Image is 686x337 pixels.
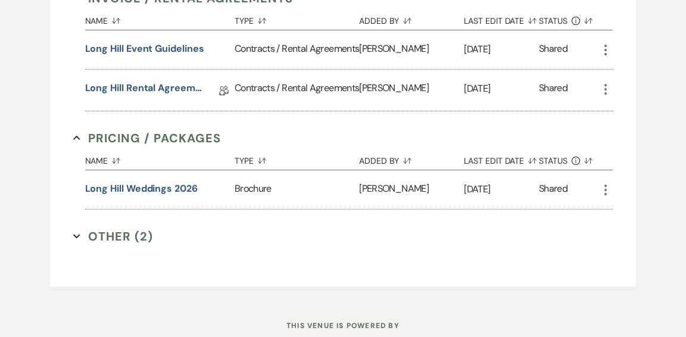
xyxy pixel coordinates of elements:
[539,182,567,198] div: Shared
[359,170,464,209] div: [PERSON_NAME]
[235,30,359,69] div: Contracts / Rental Agreements
[235,147,359,170] button: Type
[359,30,464,69] div: [PERSON_NAME]
[464,147,539,170] button: Last Edit Date
[85,42,204,56] button: Long Hill Event Guidelines
[85,81,204,99] a: Long Hill Rental Agreement
[359,147,464,170] button: Added By
[85,7,235,30] button: Name
[235,7,359,30] button: Type
[539,42,567,58] div: Shared
[539,147,599,170] button: Status
[73,129,221,147] button: Pricing / Packages
[539,7,599,30] button: Status
[539,81,567,99] div: Shared
[539,157,567,165] span: Status
[235,170,359,209] div: Brochure
[464,182,539,197] p: [DATE]
[464,81,539,96] p: [DATE]
[359,70,464,111] div: [PERSON_NAME]
[464,42,539,57] p: [DATE]
[85,147,235,170] button: Name
[359,7,464,30] button: Added By
[235,70,359,111] div: Contracts / Rental Agreements
[85,182,198,196] button: Long Hill Weddings 2026
[539,17,567,25] span: Status
[464,7,539,30] button: Last Edit Date
[73,227,153,245] button: Other (2)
